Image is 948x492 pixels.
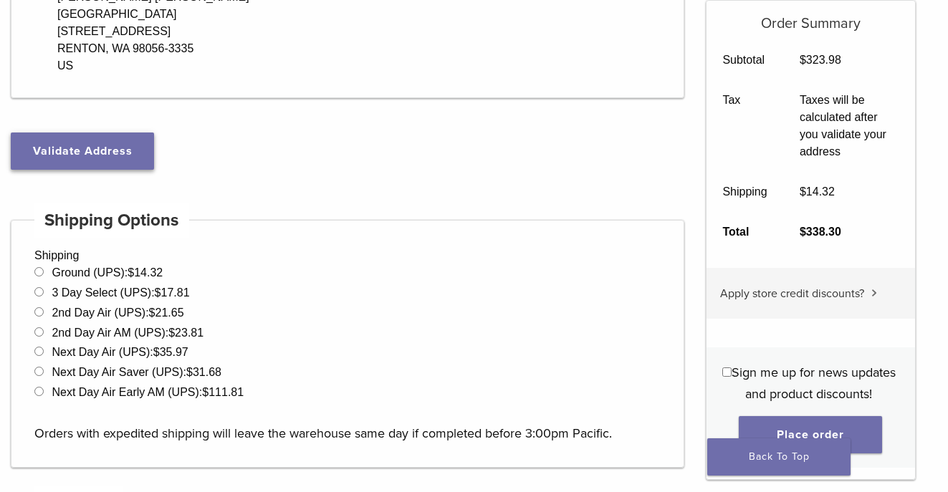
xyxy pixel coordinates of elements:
h4: Shipping Options [34,203,189,238]
label: 2nd Day Air (UPS): [52,307,183,319]
span: $ [128,266,134,279]
bdi: 323.98 [800,54,841,66]
th: Tax [707,80,784,172]
bdi: 14.32 [800,185,835,198]
h5: Order Summary [707,1,915,32]
input: Sign me up for news updates and product discounts! [722,367,732,377]
span: Sign me up for news updates and product discounts! [732,365,896,402]
span: $ [800,54,806,66]
bdi: 338.30 [800,226,841,238]
span: $ [168,327,175,339]
button: Validate Address [11,132,154,170]
bdi: 17.81 [155,286,190,299]
label: Next Day Air Saver (UPS): [52,366,221,378]
button: Place order [739,416,882,453]
img: caret.svg [871,289,877,296]
label: Ground (UPS): [52,266,163,279]
bdi: 31.68 [186,366,221,378]
bdi: 14.32 [128,266,163,279]
p: Orders with expedited shipping will leave the warehouse same day if completed before 3:00pm Pacific. [34,401,661,444]
label: Next Day Air Early AM (UPS): [52,386,244,398]
span: Apply store credit discounts? [720,286,864,301]
label: Next Day Air (UPS): [52,346,188,358]
label: 3 Day Select (UPS): [52,286,189,299]
bdi: 23.81 [168,327,204,339]
span: $ [202,386,209,398]
span: $ [155,286,161,299]
th: Total [707,212,784,252]
bdi: 35.97 [153,346,188,358]
span: $ [149,307,155,319]
th: Shipping [707,172,784,212]
span: $ [153,346,160,358]
a: Back To Top [707,438,851,476]
div: Shipping [11,220,684,468]
th: Subtotal [707,40,784,80]
label: 2nd Day Air AM (UPS): [52,327,204,339]
bdi: 21.65 [149,307,184,319]
td: Taxes will be calculated after you validate your address [783,80,915,172]
span: $ [186,366,193,378]
span: $ [800,226,806,238]
span: $ [800,185,806,198]
bdi: 111.81 [202,386,244,398]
